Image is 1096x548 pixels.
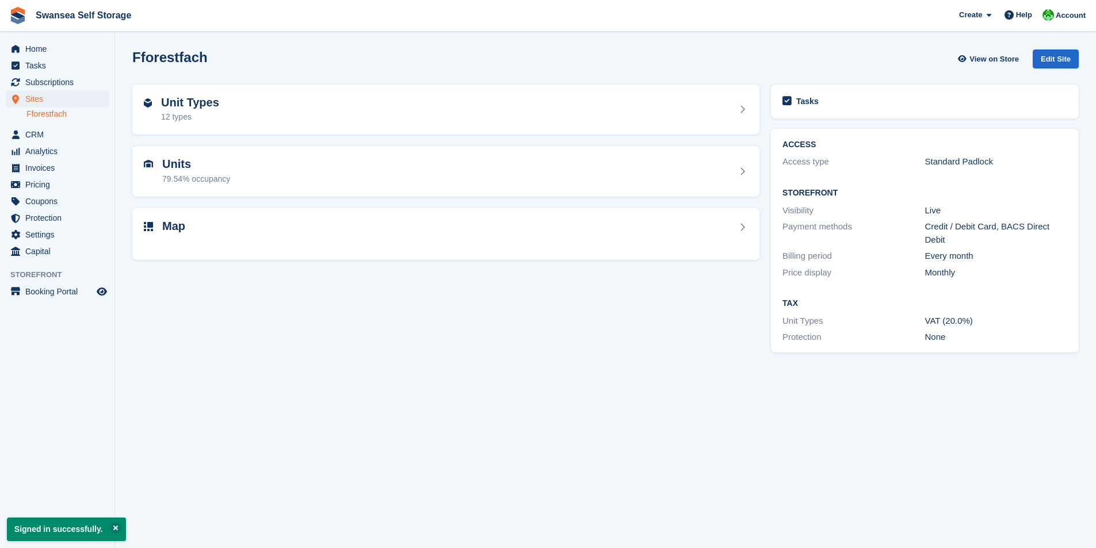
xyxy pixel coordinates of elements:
div: None [925,331,1067,344]
a: menu [6,143,109,159]
span: View on Store [969,53,1019,65]
p: Signed in successfully. [7,518,126,541]
a: menu [6,193,109,209]
a: Swansea Self Storage [31,6,136,25]
a: menu [6,210,109,226]
div: Access type [782,155,925,168]
span: Protection [25,210,94,226]
span: Settings [25,227,94,243]
a: menu [6,243,109,259]
span: Home [25,41,94,57]
div: Billing period [782,250,925,263]
h2: Map [162,220,185,233]
div: VAT (20.0%) [925,315,1067,328]
span: Create [959,9,982,21]
span: Tasks [25,58,94,74]
h2: Tasks [796,96,819,106]
span: Help [1016,9,1032,21]
div: Every month [925,250,1067,263]
div: Monthly [925,266,1067,279]
h2: Fforestfach [132,49,208,65]
a: Preview store [95,285,109,298]
a: View on Store [956,49,1024,68]
h2: ACCESS [782,140,1067,150]
div: Live [925,204,1067,217]
img: map-icn-33ee37083ee616e46c38cad1a60f524a97daa1e2b2c8c0bc3eb3415660979fc1.svg [144,222,153,231]
span: Invoices [25,160,94,176]
div: Unit Types [782,315,925,328]
span: Coupons [25,193,94,209]
a: menu [6,91,109,107]
span: Booking Portal [25,283,94,300]
span: Pricing [25,177,94,193]
img: unit-icn-7be61d7bf1b0ce9d3e12c5938cc71ed9869f7b940bace4675aadf7bd6d80202e.svg [144,160,153,168]
a: Unit Types 12 types [132,85,759,135]
div: Edit Site [1033,49,1079,68]
a: menu [6,160,109,176]
span: Sites [25,91,94,107]
img: Andrew Robbins [1042,9,1054,21]
a: Units 79.54% occupancy [132,146,759,197]
div: Price display [782,266,925,279]
div: Credit / Debit Card, BACS Direct Debit [925,220,1067,246]
span: Subscriptions [25,74,94,90]
div: Protection [782,331,925,344]
a: Map [132,208,759,260]
a: menu [6,283,109,300]
span: CRM [25,127,94,143]
a: menu [6,127,109,143]
a: Fforestfach [26,109,109,120]
h2: Unit Types [161,96,219,109]
div: 79.54% occupancy [162,173,230,185]
div: Visibility [782,204,925,217]
span: Storefront [10,269,114,281]
a: menu [6,227,109,243]
img: stora-icon-8386f47178a22dfd0bd8f6a31ec36ba5ce8667c1dd55bd0f319d3a0aa187defe.svg [9,7,26,24]
div: Standard Padlock [925,155,1067,168]
span: Analytics [25,143,94,159]
span: Capital [25,243,94,259]
a: menu [6,74,109,90]
div: Payment methods [782,220,925,246]
h2: Storefront [782,189,1067,198]
img: unit-type-icn-2b2737a686de81e16bb02015468b77c625bbabd49415b5ef34ead5e3b44a266d.svg [144,98,152,108]
h2: Units [162,158,230,171]
a: menu [6,58,109,74]
div: 12 types [161,111,219,123]
a: menu [6,41,109,57]
a: menu [6,177,109,193]
a: Edit Site [1033,49,1079,73]
h2: Tax [782,299,1067,308]
span: Account [1056,10,1086,21]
